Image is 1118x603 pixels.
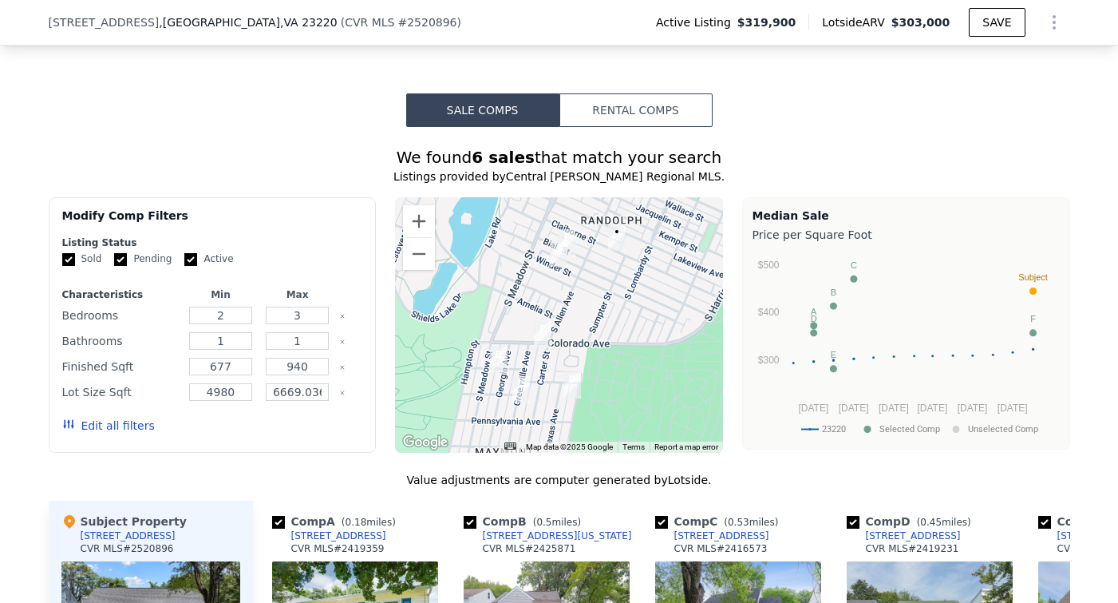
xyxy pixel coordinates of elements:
[62,355,180,378] div: Finished Sqft
[878,403,908,414] text: [DATE]
[62,330,180,352] div: Bathrooms
[339,390,346,396] button: Clear
[49,169,1070,184] div: Listings provided by Central [PERSON_NAME] Regional MLS .
[527,517,587,528] span: ( miles)
[345,16,394,29] span: CVR MLS
[184,253,197,266] input: Active
[822,424,846,434] text: 23220
[968,424,1038,434] text: Unselected Comp
[291,542,385,555] div: CVR MLS # 2419359
[62,252,102,266] label: Sold
[62,253,75,266] input: Sold
[534,321,551,348] div: 1400 Carter St
[536,517,551,528] span: 0.5
[917,403,947,414] text: [DATE]
[810,314,816,323] text: D
[1030,314,1036,323] text: F
[49,146,1070,169] div: We found that match your search
[798,403,828,414] text: [DATE]
[717,517,784,528] span: ( miles)
[728,517,749,528] span: 0.53
[757,260,779,271] text: $500
[997,403,1027,414] text: [DATE]
[850,260,856,270] text: C
[490,347,508,374] div: 1500 Georgia Ave
[62,208,363,236] div: Modify Comp Filters
[847,530,961,542] a: [STREET_ADDRESS]
[622,442,645,451] a: Terms
[114,253,127,266] input: Pending
[737,14,796,30] span: $319,900
[62,236,363,249] div: Listing Status
[655,530,769,542] a: [STREET_ADDRESS]
[62,288,180,301] div: Characteristics
[272,530,386,542] a: [STREET_ADDRESS]
[483,542,576,555] div: CVR MLS # 2425871
[920,517,942,528] span: 0.45
[159,14,337,30] span: , [GEOGRAPHIC_DATA]
[559,93,713,127] button: Rental Comps
[399,432,452,453] a: Open this area in Google Maps (opens a new window)
[403,205,435,237] button: Zoom in
[339,339,346,345] button: Clear
[397,16,456,29] span: # 2520896
[339,364,346,371] button: Clear
[81,530,176,542] div: [STREET_ADDRESS]
[62,304,180,327] div: Bedrooms
[654,442,718,451] a: Report a map error
[341,14,461,30] div: ( )
[512,376,530,403] div: 1511 Greenville Ave
[185,288,255,301] div: Min
[62,418,155,434] button: Edit all filters
[563,371,581,399] div: 1506 Southampton Ave
[811,307,817,316] text: A
[280,16,338,29] span: , VA 23220
[272,514,402,530] div: Comp A
[753,208,1060,224] div: Median Sale
[674,542,768,555] div: CVR MLS # 2416573
[969,8,1025,37] button: SAVE
[838,403,868,414] text: [DATE]
[757,307,779,318] text: $400
[656,14,737,30] span: Active Listing
[866,530,961,542] div: [STREET_ADDRESS]
[472,148,535,167] strong: 6 sales
[879,424,940,434] text: Selected Comp
[49,14,160,30] span: [STREET_ADDRESS]
[81,542,174,555] div: CVR MLS # 2520896
[399,432,452,453] img: Google
[406,93,559,127] button: Sale Comps
[339,313,346,319] button: Clear
[61,514,187,530] div: Subject Property
[911,517,978,528] span: ( miles)
[891,16,950,29] span: $303,000
[184,252,233,266] label: Active
[830,350,836,359] text: E
[957,403,987,414] text: [DATE]
[464,514,588,530] div: Comp B
[830,288,836,297] text: B
[847,514,978,530] div: Comp D
[674,530,769,542] div: [STREET_ADDRESS]
[866,542,959,555] div: CVR MLS # 2419231
[464,530,632,542] a: [STREET_ADDRESS][US_STATE]
[655,514,785,530] div: Comp C
[291,530,386,542] div: [STREET_ADDRESS]
[753,246,1060,446] svg: A chart.
[757,355,779,366] text: $300
[114,252,172,266] label: Pending
[558,229,575,256] div: 1811 Blair St
[403,238,435,270] button: Zoom out
[526,442,613,451] span: Map data ©2025 Google
[346,517,367,528] span: 0.18
[822,14,891,30] span: Lotside ARV
[1018,272,1048,282] text: Subject
[335,517,402,528] span: ( miles)
[483,530,632,542] div: [STREET_ADDRESS][US_STATE]
[608,224,626,251] div: 1706 Claiborne St
[49,472,1070,488] div: Value adjustments are computer generated by Lotside .
[550,240,567,267] div: 1814 Winder St
[504,442,516,450] button: Keyboard shortcuts
[753,224,1060,246] div: Price per Square Foot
